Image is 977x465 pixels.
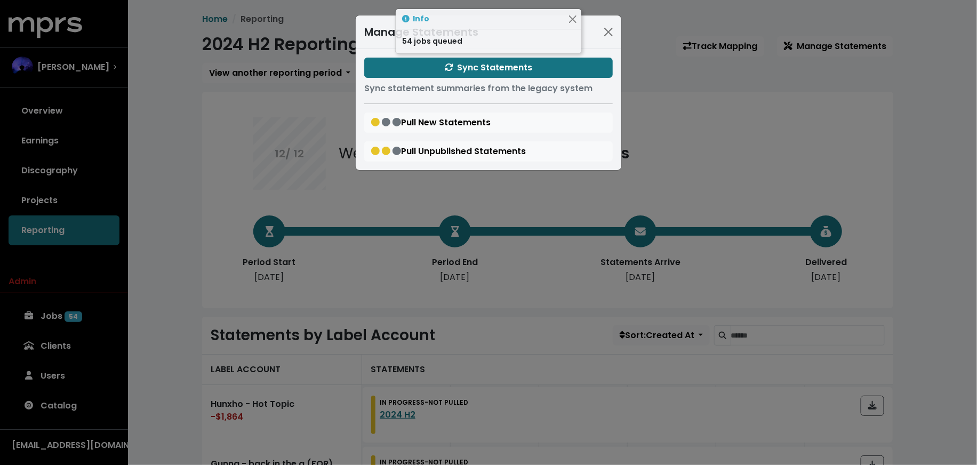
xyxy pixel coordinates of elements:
[371,145,526,157] span: Pull Unpublished Statements
[364,141,613,162] button: Pull Unpublished Statements
[371,116,491,129] span: Pull New Statements
[413,13,429,24] strong: Info
[396,29,581,53] div: 54 jobs queued
[600,23,617,41] button: Close
[364,58,613,78] button: Sync Statements
[364,82,613,95] p: Sync statement summaries from the legacy system
[567,13,578,25] button: Close
[445,61,533,74] span: Sync Statements
[364,24,478,40] div: Manage Statements
[364,113,613,133] button: Pull New Statements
